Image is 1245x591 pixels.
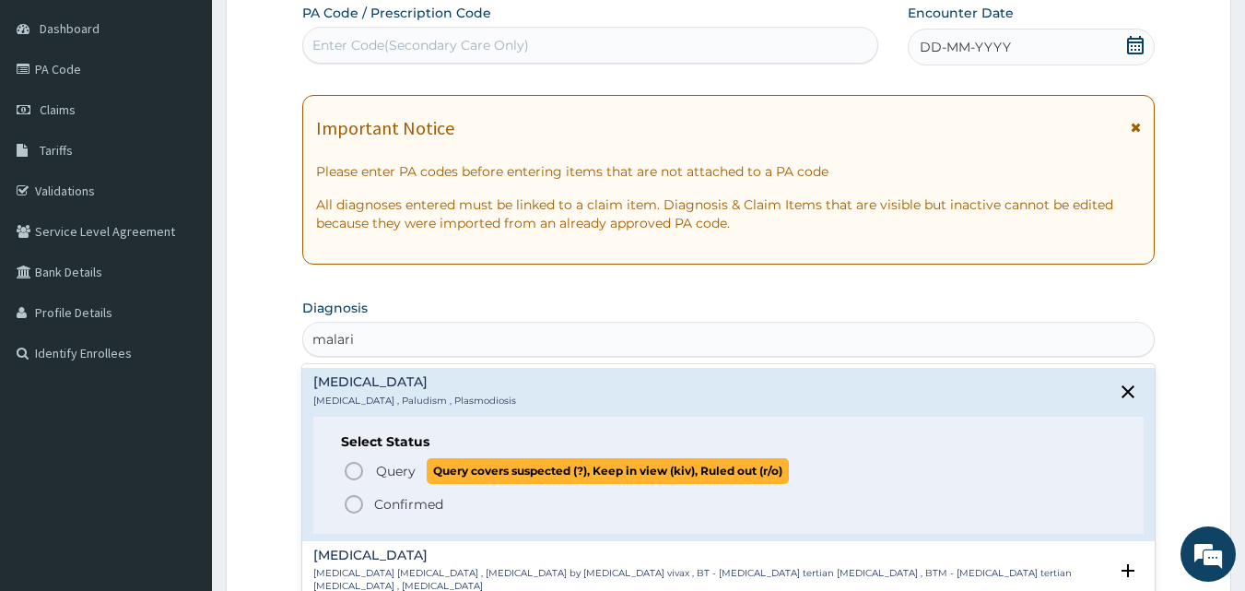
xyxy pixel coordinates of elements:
i: open select status [1117,560,1139,582]
span: Query covers suspected (?), Keep in view (kiv), Ruled out (r/o) [427,458,789,483]
div: Minimize live chat window [302,9,346,53]
i: close select status [1117,381,1139,403]
p: Confirmed [374,495,443,514]
label: PA Code / Prescription Code [302,4,491,22]
p: All diagnoses entered must be linked to a claim item. Diagnosis & Claim Items that are visible bu... [316,195,1142,232]
span: We're online! [107,178,254,364]
h4: [MEDICAL_DATA] [313,375,516,389]
h4: [MEDICAL_DATA] [313,549,1109,562]
h1: Important Notice [316,118,454,138]
span: Query [376,462,416,480]
img: d_794563401_company_1708531726252_794563401 [34,92,75,138]
label: Encounter Date [908,4,1014,22]
span: DD-MM-YYYY [920,38,1011,56]
div: Chat with us now [96,103,310,127]
div: Enter Code(Secondary Care Only) [312,36,529,54]
span: Tariffs [40,142,73,159]
textarea: Type your message and hit 'Enter' [9,395,351,459]
label: Diagnosis [302,299,368,317]
p: [MEDICAL_DATA] , Paludism , Plasmodiosis [313,395,516,408]
i: status option filled [343,493,365,515]
span: Claims [40,101,76,118]
p: Please enter PA codes before entering items that are not attached to a PA code [316,162,1142,181]
i: status option query [343,460,365,482]
h6: Select Status [341,435,1117,449]
span: Dashboard [40,20,100,37]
